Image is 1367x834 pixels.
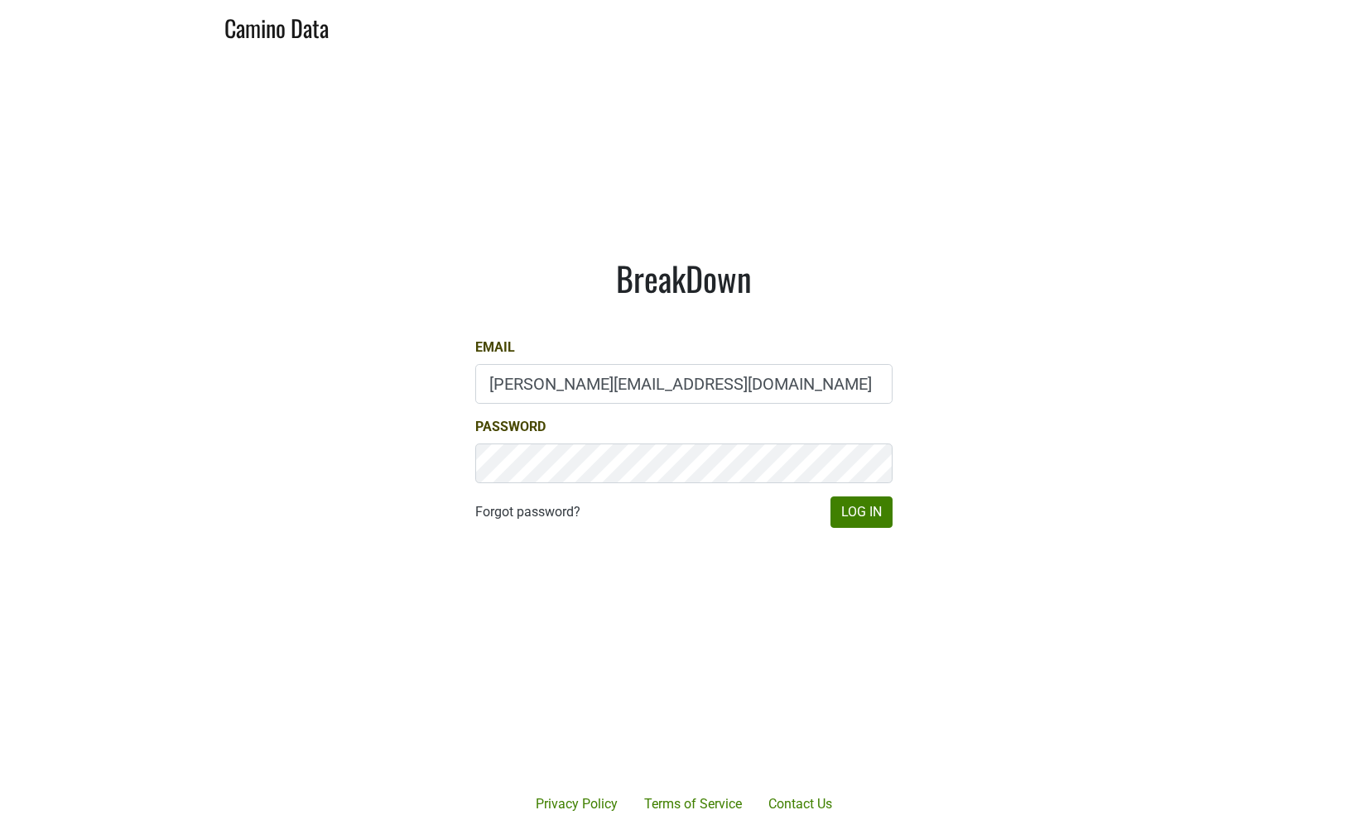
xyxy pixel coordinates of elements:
[475,417,546,437] label: Password
[830,496,893,528] button: Log In
[631,788,755,821] a: Terms of Service
[224,7,329,46] a: Camino Data
[475,502,580,522] a: Forgot password?
[475,258,893,298] h1: BreakDown
[522,788,631,821] a: Privacy Policy
[755,788,845,821] a: Contact Us
[475,338,515,357] label: Email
